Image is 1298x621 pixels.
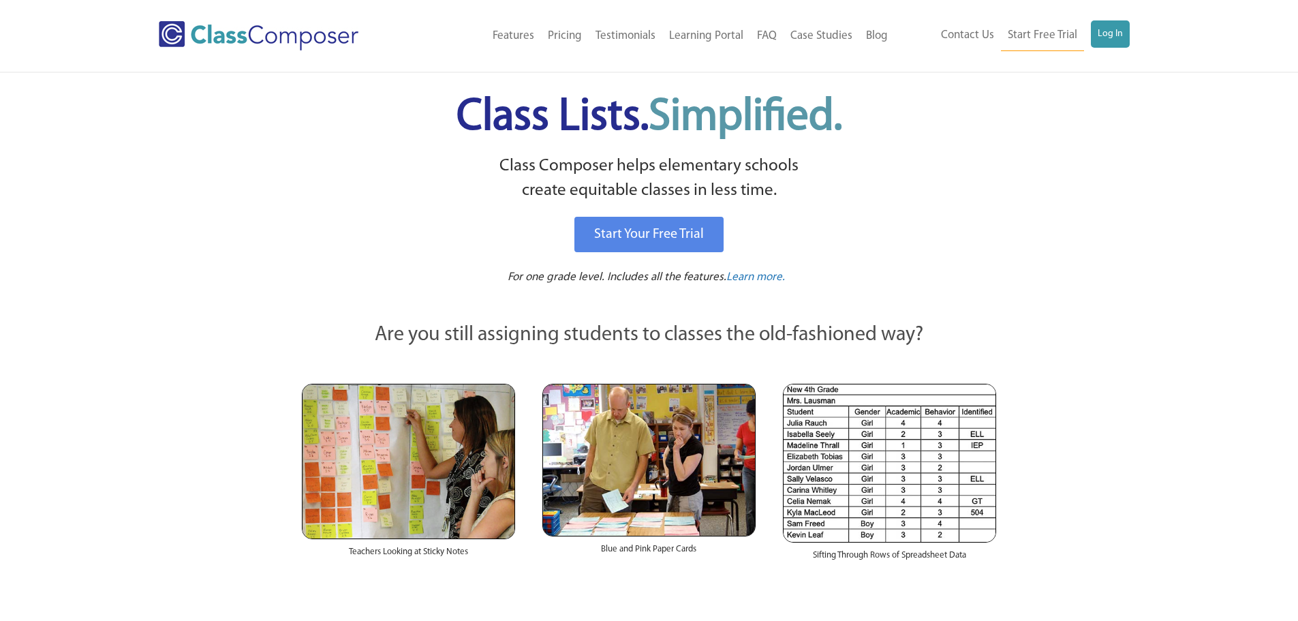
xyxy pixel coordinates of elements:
nav: Header Menu [895,20,1130,51]
img: Class Composer [159,21,358,50]
div: Sifting Through Rows of Spreadsheet Data [783,543,996,575]
a: Case Studies [784,21,859,51]
a: Start Your Free Trial [574,217,724,252]
a: Log In [1091,20,1130,48]
span: Simplified. [649,95,842,140]
a: Start Free Trial [1001,20,1084,51]
img: Blue and Pink Paper Cards [542,384,756,536]
div: Blue and Pink Paper Cards [542,536,756,569]
img: Teachers Looking at Sticky Notes [302,384,515,539]
img: Spreadsheets [783,384,996,543]
a: Pricing [541,21,589,51]
span: For one grade level. Includes all the features. [508,271,726,283]
a: Features [486,21,541,51]
p: Are you still assigning students to classes the old-fashioned way? [302,320,997,350]
a: Testimonials [589,21,662,51]
span: Start Your Free Trial [594,228,704,241]
span: Class Lists. [457,95,842,140]
a: FAQ [750,21,784,51]
p: Class Composer helps elementary schools create equitable classes in less time. [300,154,999,204]
a: Blog [859,21,895,51]
nav: Header Menu [414,21,895,51]
a: Learning Portal [662,21,750,51]
a: Learn more. [726,269,785,286]
a: Contact Us [934,20,1001,50]
span: Learn more. [726,271,785,283]
div: Teachers Looking at Sticky Notes [302,539,515,572]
